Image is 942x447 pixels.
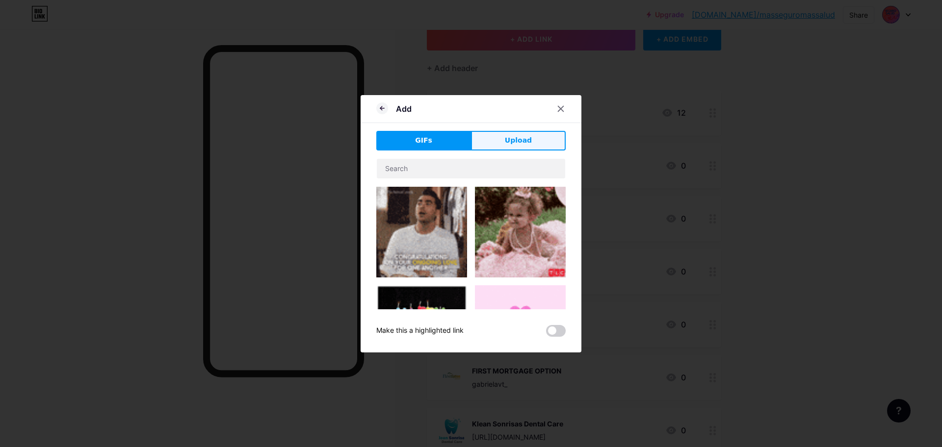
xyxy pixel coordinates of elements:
[377,159,565,178] input: Search
[475,187,566,277] img: Gihpy
[376,131,471,150] button: GIFs
[415,135,432,146] span: GIFs
[376,285,467,350] img: Gihpy
[471,131,566,150] button: Upload
[376,325,464,337] div: Make this a highlighted link
[505,135,532,146] span: Upload
[396,103,412,115] div: Add
[475,285,566,376] img: Gihpy
[376,187,467,277] img: Gihpy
